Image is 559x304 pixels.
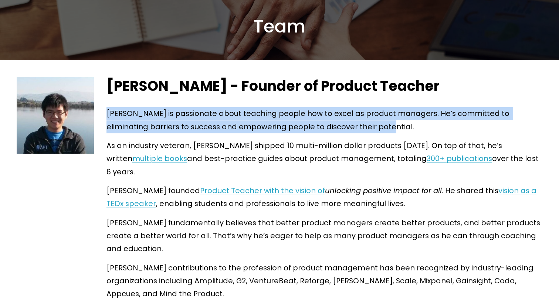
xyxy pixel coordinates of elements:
[82,15,477,38] h2: Team
[106,76,440,96] strong: [PERSON_NAME] - Founder of Product Teacher
[200,185,325,196] a: Product Teacher with the vision of
[106,216,542,256] p: [PERSON_NAME] fundamentally believes that better product managers create better products, and bet...
[427,153,492,164] a: 300+ publications
[325,185,442,196] em: unlocking positive impact for all
[106,262,542,301] p: [PERSON_NAME] contributions to the profession of product management has been recognized by indust...
[132,153,187,164] a: multiple books
[106,107,542,133] p: [PERSON_NAME] is passionate about teaching people how to excel as product managers. He’s committe...
[106,139,542,178] p: As an industry veteran, [PERSON_NAME] shipped 10 multi-million dollar products [DATE]. On top of ...
[106,184,542,211] p: [PERSON_NAME] founded . He shared this , enabling students and professionals to live more meaning...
